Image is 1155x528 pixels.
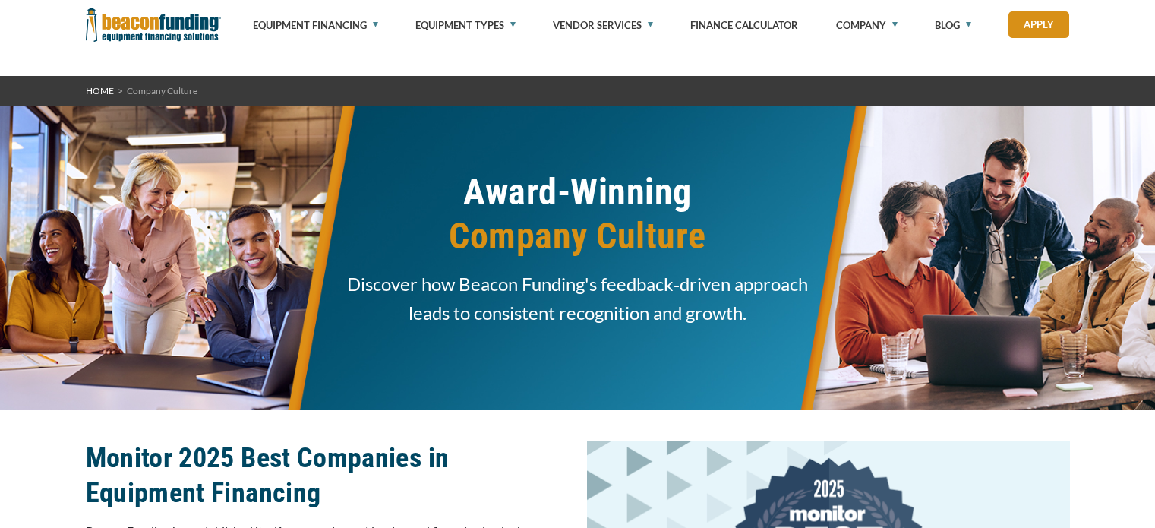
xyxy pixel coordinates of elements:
a: Apply [1008,11,1069,38]
a: HOME [86,85,114,96]
span: Company Culture [127,85,197,96]
h2: Monitor 2025 Best Companies in Equipment Financing [86,441,569,511]
h1: Award-Winning [336,170,819,258]
span: Company Culture [336,214,819,258]
span: Discover how Beacon Funding's feedback‑driven approach leads to consistent recognition and growth. [336,270,819,327]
